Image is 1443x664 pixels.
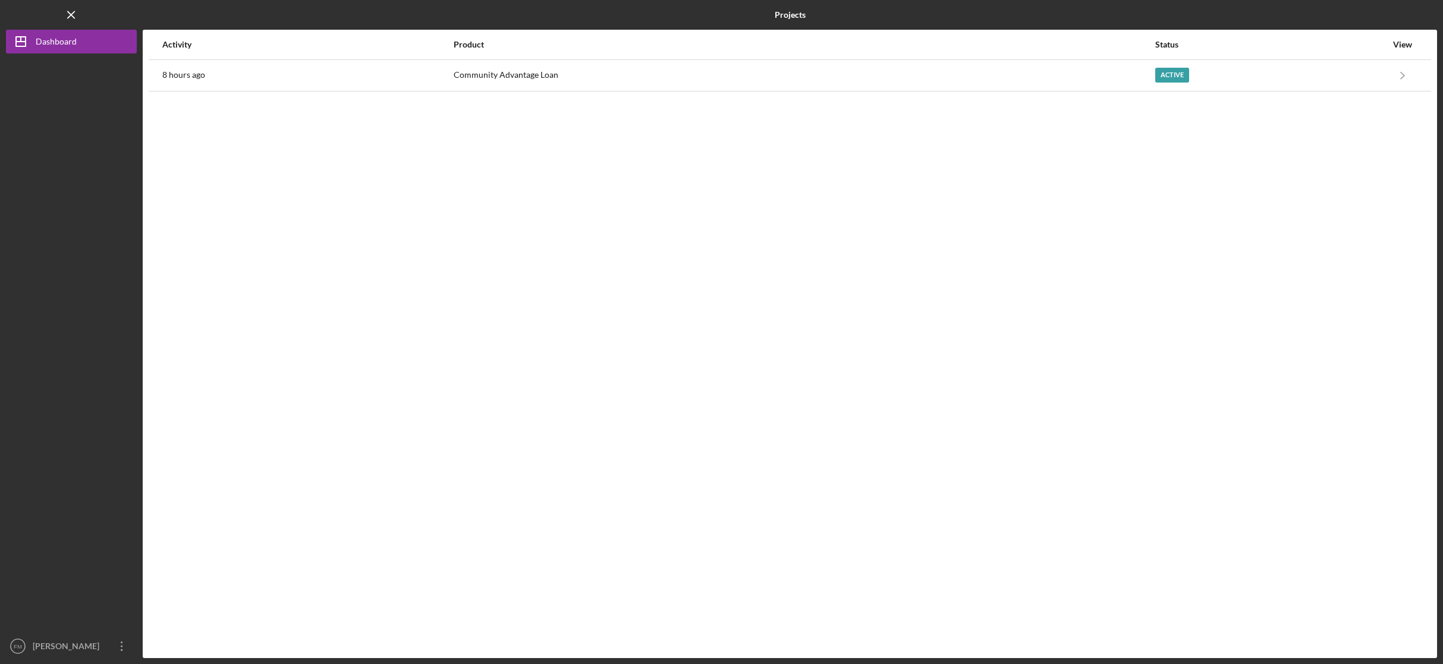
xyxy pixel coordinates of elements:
div: Active [1155,68,1189,83]
div: Status [1155,40,1387,49]
text: FM [14,643,22,650]
button: Dashboard [6,30,137,53]
div: Community Advantage Loan [454,61,1154,90]
div: View [1388,40,1417,49]
div: Product [454,40,1154,49]
button: FM[PERSON_NAME] [6,634,137,658]
time: 2025-08-19 13:07 [162,70,205,80]
div: Activity [162,40,452,49]
div: [PERSON_NAME] [30,634,107,661]
div: Dashboard [36,30,77,56]
b: Projects [775,10,806,20]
